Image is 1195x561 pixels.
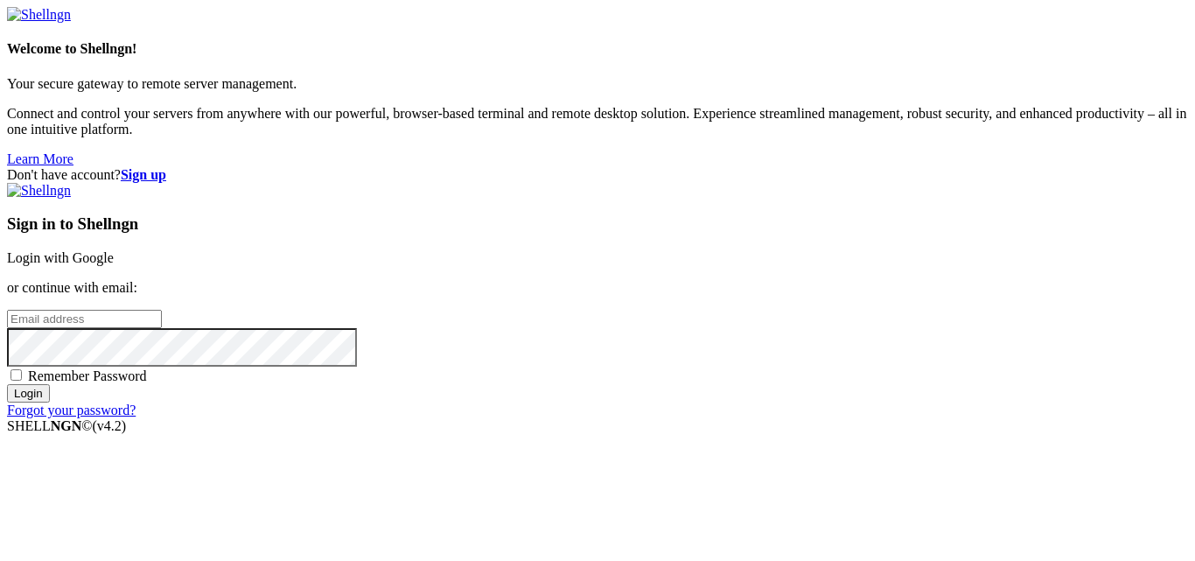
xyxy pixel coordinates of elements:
[93,418,127,433] span: 4.2.0
[7,280,1188,296] p: or continue with email:
[7,76,1188,92] p: Your secure gateway to remote server management.
[7,167,1188,183] div: Don't have account?
[7,403,136,417] a: Forgot your password?
[7,418,126,433] span: SHELL ©
[10,369,22,381] input: Remember Password
[121,167,166,182] a: Sign up
[7,384,50,403] input: Login
[51,418,82,433] b: NGN
[7,214,1188,234] h3: Sign in to Shellngn
[28,368,147,383] span: Remember Password
[7,41,1188,57] h4: Welcome to Shellngn!
[7,151,73,166] a: Learn More
[7,7,71,23] img: Shellngn
[7,106,1188,137] p: Connect and control your servers from anywhere with our powerful, browser-based terminal and remo...
[7,250,114,265] a: Login with Google
[7,310,162,328] input: Email address
[7,183,71,199] img: Shellngn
